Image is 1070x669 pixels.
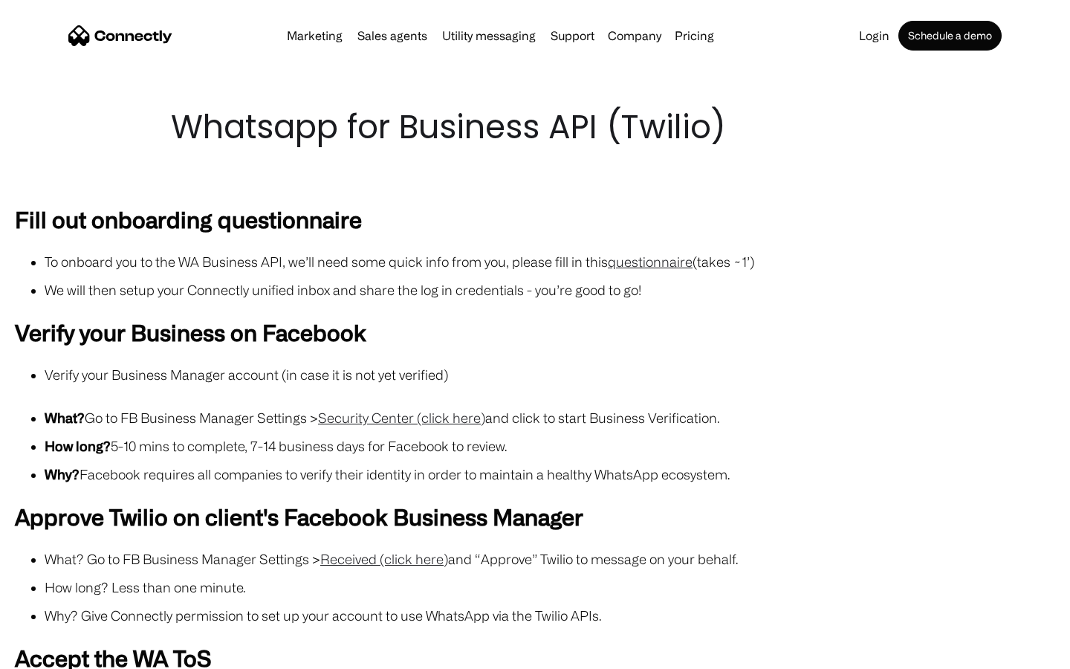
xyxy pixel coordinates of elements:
ul: Language list [30,643,89,664]
li: Facebook requires all companies to verify their identity in order to maintain a healthy WhatsApp ... [45,464,1055,485]
a: Utility messaging [436,30,542,42]
a: Support [545,30,600,42]
li: 5-10 mins to complete, 7-14 business days for Facebook to review. [45,436,1055,456]
strong: Verify your Business on Facebook [15,320,366,345]
a: Sales agents [351,30,433,42]
li: Go to FB Business Manager Settings > and click to start Business Verification. [45,407,1055,428]
a: Security Center (click here) [318,410,485,425]
a: Received (click here) [320,552,448,566]
li: To onboard you to the WA Business API, we’ll need some quick info from you, please fill in this (... [45,251,1055,272]
strong: Why? [45,467,80,482]
a: home [68,25,172,47]
h1: Whatsapp for Business API (Twilio) [171,104,899,150]
li: Verify your Business Manager account (in case it is not yet verified) [45,364,1055,385]
a: questionnaire [608,254,693,269]
a: Pricing [669,30,720,42]
div: Company [603,25,666,46]
div: Company [608,25,661,46]
strong: Fill out onboarding questionnaire [15,207,362,232]
li: We will then setup your Connectly unified inbox and share the log in credentials - you’re good to... [45,279,1055,300]
a: Marketing [281,30,348,42]
li: What? Go to FB Business Manager Settings > and “Approve” Twilio to message on your behalf. [45,549,1055,569]
strong: Approve Twilio on client's Facebook Business Manager [15,504,583,529]
li: How long? Less than one minute. [45,577,1055,598]
aside: Language selected: English [15,643,89,664]
strong: What? [45,410,85,425]
li: Why? Give Connectly permission to set up your account to use WhatsApp via the Twilio APIs. [45,605,1055,626]
a: Schedule a demo [898,21,1002,51]
a: Login [853,30,895,42]
strong: How long? [45,439,111,453]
